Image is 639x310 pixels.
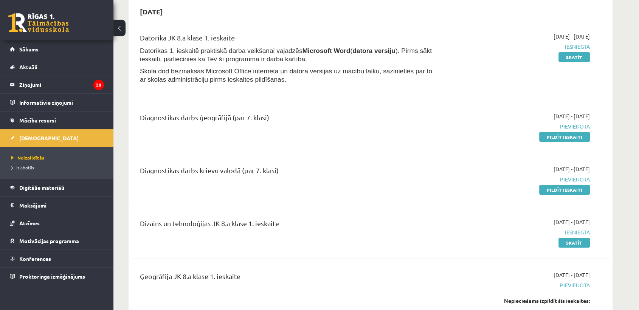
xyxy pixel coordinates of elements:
[539,132,590,142] a: Pildīt ieskaiti
[10,40,104,58] a: Sākums
[19,94,104,111] legend: Informatīvie ziņojumi
[19,237,79,244] span: Motivācijas programma
[10,94,104,111] a: Informatīvie ziņojumi
[10,129,104,147] a: [DEMOGRAPHIC_DATA]
[19,197,104,214] legend: Maksājumi
[352,47,395,54] b: datora versiju
[447,122,590,130] span: Pievienota
[10,112,104,129] a: Mācību resursi
[554,112,590,120] span: [DATE] - [DATE]
[132,3,171,20] h2: [DATE]
[10,179,104,196] a: Digitālie materiāli
[10,232,104,250] a: Motivācijas programma
[8,13,69,32] a: Rīgas 1. Tālmācības vidusskola
[140,112,436,126] div: Diagnostikas darbs ģeogrāfijā (par 7. klasi)
[19,46,39,53] span: Sākums
[447,43,590,51] span: Iesniegta
[554,165,590,173] span: [DATE] - [DATE]
[447,175,590,183] span: Pievienota
[19,255,51,262] span: Konferences
[11,154,106,161] a: Neizpildītās
[10,58,104,76] a: Aktuāli
[539,185,590,195] a: Pildīt ieskaiti
[19,220,40,226] span: Atzīmes
[10,197,104,214] a: Maksājumi
[140,47,432,63] span: Datorikas 1. ieskaitē praktiskā darba veikšanai vajadzēs ( ). Pirms sākt ieskaiti, pārliecinies k...
[10,76,104,93] a: Ziņojumi28
[10,250,104,267] a: Konferences
[302,47,351,54] b: Microsoft Word
[11,164,34,170] span: Izlabotās
[447,228,590,236] span: Iesniegta
[140,218,436,232] div: Dizains un tehnoloģijas JK 8.a klase 1. ieskaite
[19,273,85,280] span: Proktoringa izmēģinājums
[447,297,590,305] div: Nepieciešams izpildīt šīs ieskaites:
[19,64,37,70] span: Aktuāli
[19,76,104,93] legend: Ziņojumi
[11,155,44,161] span: Neizpildītās
[447,281,590,289] span: Pievienota
[11,164,106,171] a: Izlabotās
[140,165,436,179] div: Diagnostikas darbs krievu valodā (par 7. klasi)
[554,218,590,226] span: [DATE] - [DATE]
[10,214,104,232] a: Atzīmes
[19,135,79,141] span: [DEMOGRAPHIC_DATA]
[19,184,64,191] span: Digitālie materiāli
[554,271,590,279] span: [DATE] - [DATE]
[554,33,590,40] span: [DATE] - [DATE]
[19,117,56,124] span: Mācību resursi
[558,52,590,62] a: Skatīt
[558,238,590,248] a: Skatīt
[140,33,436,46] div: Datorika JK 8.a klase 1. ieskaite
[10,268,104,285] a: Proktoringa izmēģinājums
[140,67,432,83] span: Skola dod bezmaksas Microsoft Office interneta un datora versijas uz mācību laiku, sazinieties pa...
[93,80,104,90] i: 28
[140,271,436,285] div: Ģeogrāfija JK 8.a klase 1. ieskaite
